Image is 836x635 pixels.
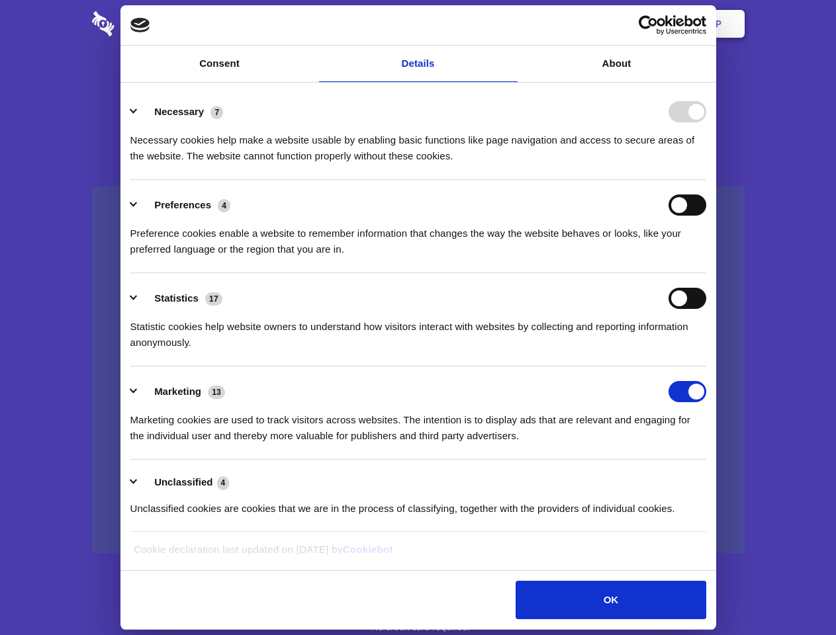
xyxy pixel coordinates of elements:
span: 17 [205,292,222,306]
h1: Eliminate Slack Data Loss. [92,60,745,107]
a: Consent [120,46,319,82]
label: Marketing [154,386,201,397]
a: Pricing [389,3,446,44]
div: Cookie declaration last updated on [DATE] by [124,542,712,568]
a: Contact [537,3,598,44]
label: Necessary [154,106,204,117]
span: 4 [218,199,230,212]
img: logo [130,18,150,32]
a: Wistia video thumbnail [92,187,745,554]
button: Unclassified (4) [130,474,238,491]
div: Necessary cookies help make a website usable by enabling basic functions like page navigation and... [130,122,706,164]
div: Preference cookies enable a website to remember information that changes the way the website beha... [130,216,706,257]
span: 13 [208,386,225,399]
button: OK [516,581,706,619]
button: Marketing (13) [130,381,234,402]
label: Statistics [154,292,199,304]
iframe: Drift Widget Chat Controller [770,569,820,619]
a: Login [600,3,658,44]
span: 7 [210,106,223,119]
h4: Auto-redaction of sensitive data, encrypted data sharing and self-destructing private chats. Shar... [92,120,745,164]
img: logo-wordmark-white-trans-d4663122ce5f474addd5e946df7df03e33cb6a1c49d2221995e7729f52c070b2.svg [92,11,205,36]
button: Necessary (7) [130,101,232,122]
a: Details [319,46,518,82]
a: Cookiebot [343,544,393,555]
div: Unclassified cookies are cookies that we are in the process of classifying, together with the pro... [130,491,706,517]
span: 4 [217,476,230,489]
a: Usercentrics Cookiebot - opens in a new window [590,15,706,35]
button: Preferences (4) [130,194,239,216]
label: Preferences [154,199,211,210]
button: Statistics (17) [130,288,231,309]
div: Statistic cookies help website owners to understand how visitors interact with websites by collec... [130,309,706,351]
div: Marketing cookies are used to track visitors across websites. The intention is to display ads tha... [130,402,706,444]
a: About [518,46,716,82]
